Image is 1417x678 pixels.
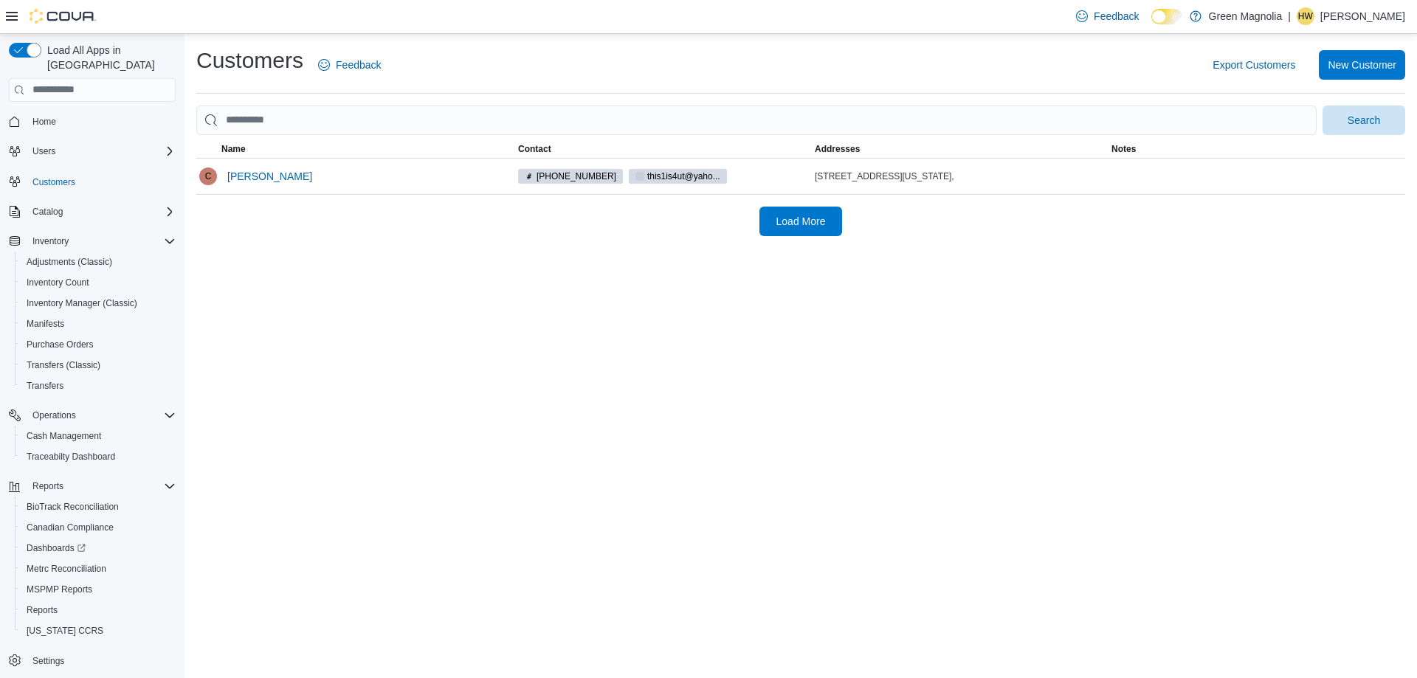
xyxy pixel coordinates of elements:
[15,314,182,334] button: Manifests
[196,46,303,75] h1: Customers
[15,293,182,314] button: Inventory Manager (Classic)
[27,277,89,288] span: Inventory Count
[1348,113,1380,128] span: Search
[21,253,118,271] a: Adjustments (Classic)
[27,232,176,250] span: Inventory
[15,620,182,641] button: [US_STATE] CCRS
[27,522,114,533] span: Canadian Compliance
[32,145,55,157] span: Users
[27,173,81,191] a: Customers
[3,111,182,132] button: Home
[21,601,63,619] a: Reports
[15,426,182,446] button: Cash Management
[21,448,121,466] a: Traceabilty Dashboard
[27,625,103,637] span: [US_STATE] CCRS
[221,162,318,191] button: [PERSON_NAME]
[27,430,101,442] span: Cash Management
[27,542,86,554] span: Dashboards
[1209,7,1283,25] p: Green Magnolia
[3,650,182,671] button: Settings
[27,142,61,160] button: Users
[32,235,69,247] span: Inventory
[30,9,96,24] img: Cova
[27,172,176,190] span: Customers
[15,355,182,376] button: Transfers (Classic)
[21,274,176,291] span: Inventory Count
[21,498,125,516] a: BioTrack Reconciliation
[759,207,842,236] button: Load More
[32,176,75,188] span: Customers
[21,274,95,291] a: Inventory Count
[21,377,69,395] a: Transfers
[27,477,69,495] button: Reports
[21,539,92,557] a: Dashboards
[15,272,182,293] button: Inventory Count
[27,407,82,424] button: Operations
[21,519,176,536] span: Canadian Compliance
[21,560,112,578] a: Metrc Reconciliation
[21,560,176,578] span: Metrc Reconciliation
[21,356,106,374] a: Transfers (Classic)
[15,497,182,517] button: BioTrack Reconciliation
[27,203,176,221] span: Catalog
[815,170,1106,182] div: [STREET_ADDRESS][US_STATE],
[15,579,182,600] button: MSPMP Reports
[21,336,176,353] span: Purchase Orders
[21,427,176,445] span: Cash Management
[15,558,182,579] button: Metrc Reconciliation
[15,600,182,620] button: Reports
[1323,105,1405,135] button: Search
[21,519,120,536] a: Canadian Compliance
[15,376,182,396] button: Transfers
[1297,7,1314,25] div: Heather Wheeler
[27,563,106,575] span: Metrc Reconciliation
[21,601,176,619] span: Reports
[27,501,119,513] span: BioTrack Reconciliation
[15,252,182,272] button: Adjustments (Classic)
[1094,9,1139,24] span: Feedback
[537,170,616,183] span: [PHONE_NUMBER]
[3,141,182,162] button: Users
[27,477,176,495] span: Reports
[227,169,312,184] span: [PERSON_NAME]
[776,214,826,229] span: Load More
[21,294,143,312] a: Inventory Manager (Classic)
[1298,7,1313,25] span: HW
[21,622,176,640] span: Washington CCRS
[27,339,94,350] span: Purchase Orders
[15,538,182,558] a: Dashboards
[21,498,176,516] span: BioTrack Reconciliation
[518,143,551,155] span: Contact
[21,622,109,640] a: [US_STATE] CCRS
[27,112,176,131] span: Home
[1207,50,1301,80] button: Export Customers
[3,405,182,426] button: Operations
[32,206,63,218] span: Catalog
[1328,58,1396,72] span: New Customer
[21,448,176,466] span: Traceabilty Dashboard
[21,356,176,374] span: Transfers (Classic)
[647,170,720,183] span: this1is4ut@yaho...
[205,167,212,185] span: C
[1111,143,1136,155] span: Notes
[1319,50,1405,80] button: New Customer
[21,539,176,557] span: Dashboards
[27,256,112,268] span: Adjustments (Classic)
[1320,7,1405,25] p: [PERSON_NAME]
[27,203,69,221] button: Catalog
[21,336,100,353] a: Purchase Orders
[15,446,182,467] button: Traceabilty Dashboard
[518,169,623,184] span: (601) 862-3614
[27,113,62,131] a: Home
[629,169,727,184] span: this1is4ut@yaho...
[21,581,98,598] a: MSPMP Reports
[21,294,176,312] span: Inventory Manager (Classic)
[3,170,182,192] button: Customers
[1151,24,1152,25] span: Dark Mode
[1151,9,1182,24] input: Dark Mode
[21,581,176,598] span: MSPMP Reports
[27,604,58,616] span: Reports
[27,232,75,250] button: Inventory
[3,231,182,252] button: Inventory
[312,50,387,80] a: Feedback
